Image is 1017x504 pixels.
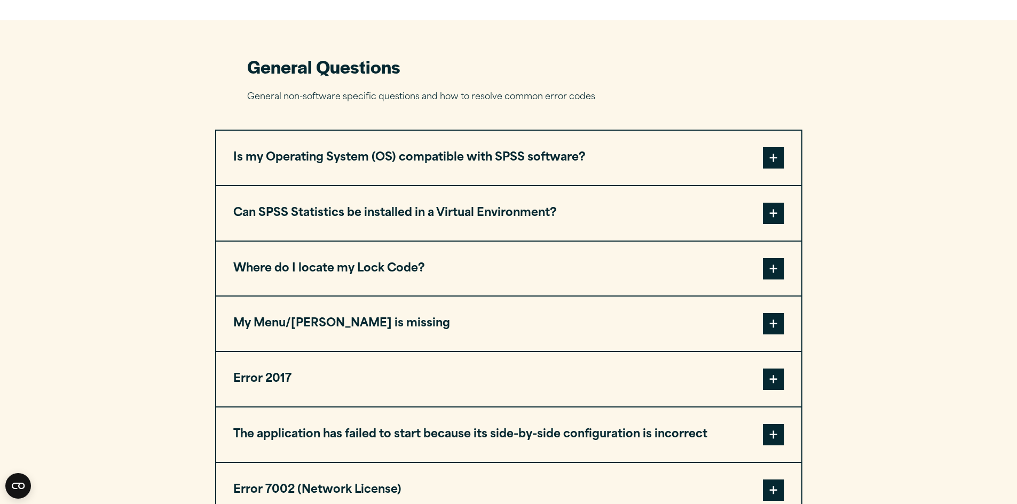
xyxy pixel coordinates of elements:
p: General non-software specific questions and how to resolve common error codes [247,90,770,105]
button: The application has failed to start because its side-by-side configuration is incorrect [216,407,801,462]
button: Error 2017 [216,352,801,406]
button: Can SPSS Statistics be installed in a Virtual Environment? [216,186,801,241]
button: My Menu/[PERSON_NAME] is missing [216,297,801,351]
h2: General Questions [247,54,770,78]
button: Open CMP widget [5,473,31,499]
button: Where do I locate my Lock Code? [216,242,801,296]
button: Is my Operating System (OS) compatible with SPSS software? [216,131,801,185]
